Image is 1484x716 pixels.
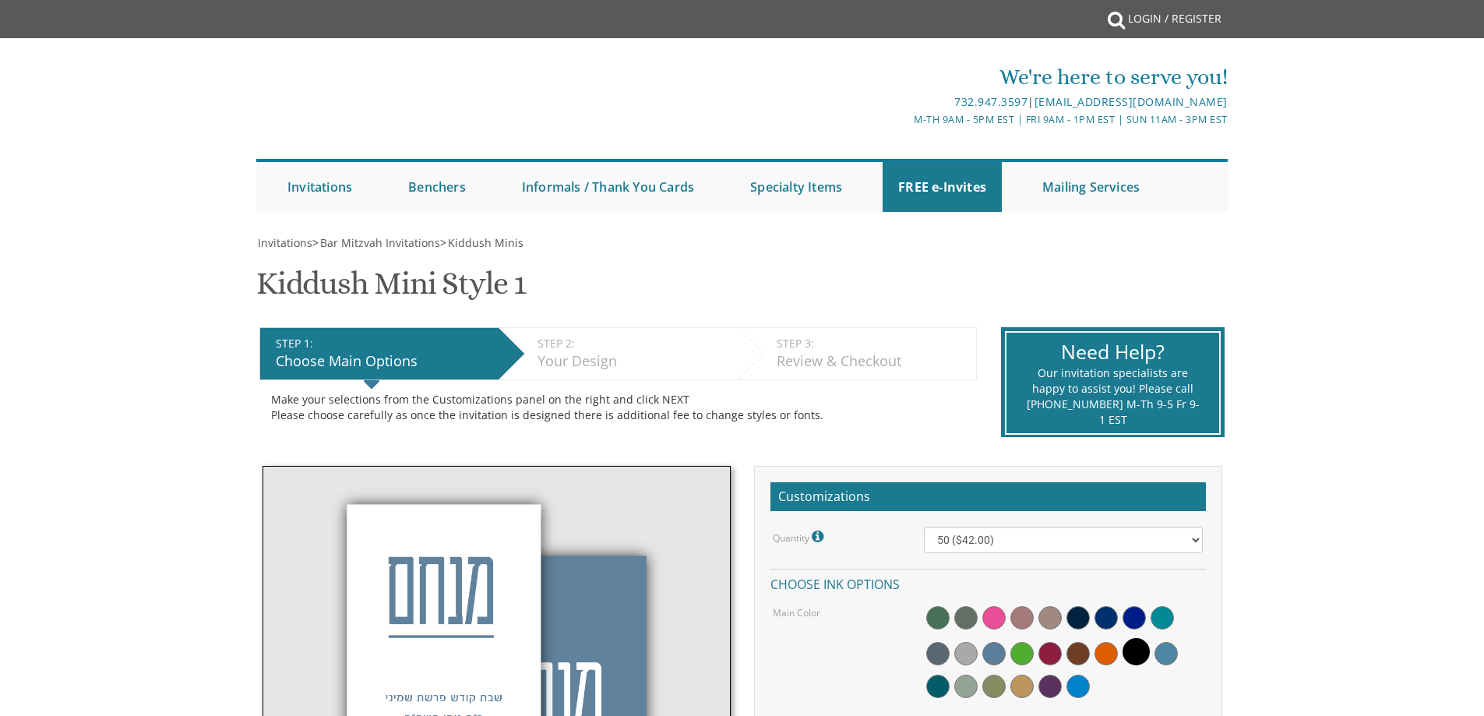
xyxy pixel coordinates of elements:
a: Invitations [256,235,312,250]
label: Quantity [773,527,827,547]
a: Mailing Services [1027,162,1155,212]
a: Informals / Thank You Cards [506,162,710,212]
h4: Choose ink options [770,569,1206,596]
span: Bar Mitzvah Invitations [320,235,440,250]
div: Make your selections from the Customizations panel on the right and click NEXT Please choose care... [271,392,965,423]
span: > [312,235,440,250]
span: > [440,235,523,250]
a: FREE e-Invites [883,162,1002,212]
a: Bar Mitzvah Invitations [319,235,440,250]
div: STEP 3: [777,336,968,351]
div: M-Th 9am - 5pm EST | Fri 9am - 1pm EST | Sun 11am - 3pm EST [581,111,1228,128]
div: Need Help? [1026,338,1200,366]
span: Invitations [258,235,312,250]
div: | [581,93,1228,111]
div: We're here to serve you! [581,62,1228,93]
a: 732.947.3597 [954,94,1028,109]
label: Main Color [773,606,820,619]
div: Our invitation specialists are happy to assist you! Please call [PHONE_NUMBER] M-Th 9-5 Fr 9-1 EST [1026,365,1200,428]
a: Kiddush Minis [446,235,523,250]
div: Your Design [538,351,730,372]
div: Review & Checkout [777,351,968,372]
span: Kiddush Minis [448,235,523,250]
a: Specialty Items [735,162,858,212]
h1: Kiddush Mini Style 1 [256,266,526,312]
a: [EMAIL_ADDRESS][DOMAIN_NAME] [1035,94,1228,109]
a: Benchers [393,162,481,212]
div: STEP 1: [276,336,491,351]
a: Invitations [272,162,368,212]
div: Choose Main Options [276,351,491,372]
h2: Customizations [770,482,1206,512]
div: STEP 2: [538,336,730,351]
